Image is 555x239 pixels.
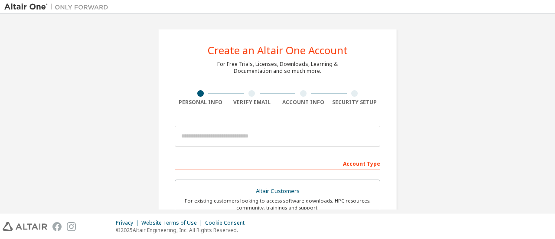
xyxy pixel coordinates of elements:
img: instagram.svg [67,222,76,231]
div: Create an Altair One Account [208,45,348,56]
div: For Free Trials, Licenses, Downloads, Learning & Documentation and so much more. [217,61,338,75]
div: Altair Customers [180,185,375,197]
img: facebook.svg [52,222,62,231]
p: © 2025 Altair Engineering, Inc. All Rights Reserved. [116,226,250,234]
div: Personal Info [175,99,226,106]
div: Website Terms of Use [141,219,205,226]
div: Account Type [175,156,380,170]
img: altair_logo.svg [3,222,47,231]
div: Verify Email [226,99,278,106]
div: Account Info [277,99,329,106]
div: Security Setup [329,99,381,106]
img: Altair One [4,3,113,11]
div: Cookie Consent [205,219,250,226]
div: Privacy [116,219,141,226]
div: For existing customers looking to access software downloads, HPC resources, community, trainings ... [180,197,375,211]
